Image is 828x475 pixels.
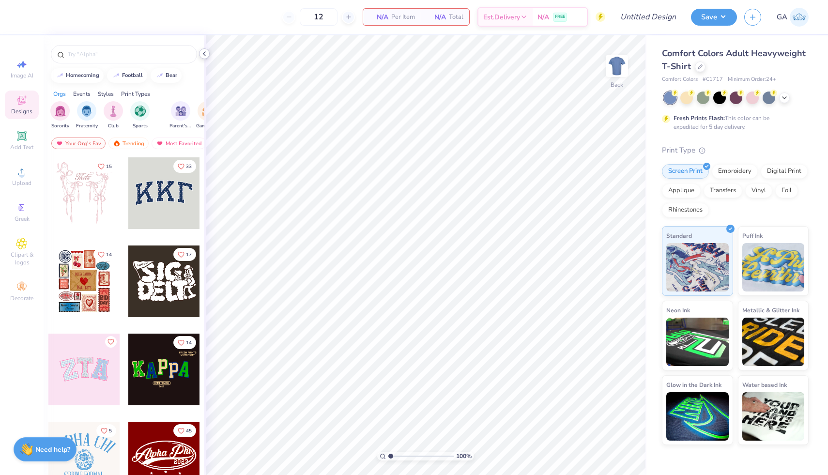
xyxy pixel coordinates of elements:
img: trend_line.gif [56,73,64,78]
div: filter for Club [104,101,123,130]
img: Game Day Image [202,106,213,117]
img: trend_line.gif [156,73,164,78]
img: trending.gif [113,140,121,147]
button: football [107,68,147,83]
strong: Fresh Prints Flash: [674,114,725,122]
button: filter button [50,101,70,130]
img: Puff Ink [742,243,805,291]
strong: Need help? [35,445,70,454]
button: filter button [130,101,150,130]
span: GA [777,12,787,23]
div: This color can be expedited for 5 day delivery. [674,114,793,131]
span: Game Day [196,123,218,130]
div: Transfers [704,184,742,198]
button: Like [96,424,116,437]
button: Like [173,160,196,173]
span: Clipart & logos [5,251,39,266]
button: bear [151,68,182,83]
span: 100 % [456,452,472,460]
img: Metallic & Glitter Ink [742,318,805,366]
button: Like [173,248,196,261]
span: Comfort Colors [662,76,698,84]
button: filter button [104,101,123,130]
input: – – [300,8,337,26]
span: Standard [666,230,692,241]
input: Try "Alpha" [67,49,191,59]
img: Neon Ink [666,318,729,366]
img: Water based Ink [742,392,805,441]
div: Trending [108,138,149,149]
div: Back [611,80,623,89]
div: filter for Fraternity [76,101,98,130]
div: Events [73,90,91,98]
button: Save [691,9,737,26]
img: Fraternity Image [81,106,92,117]
div: Print Type [662,145,809,156]
div: filter for Parent's Weekend [169,101,192,130]
span: 45 [186,429,192,433]
span: Greek [15,215,30,223]
button: Like [105,336,117,348]
img: trend_line.gif [112,73,120,78]
span: Minimum Order: 24 + [728,76,776,84]
span: Total [449,12,463,22]
div: Applique [662,184,701,198]
img: Standard [666,243,729,291]
span: FREE [555,14,565,20]
span: 5 [109,429,112,433]
span: 14 [186,340,192,345]
input: Untitled Design [613,7,684,27]
img: Sports Image [135,106,146,117]
img: most_fav.gif [156,140,164,147]
div: Vinyl [745,184,772,198]
div: Screen Print [662,164,709,179]
span: Designs [11,107,32,115]
span: Est. Delivery [483,12,520,22]
span: Metallic & Glitter Ink [742,305,799,315]
div: filter for Sorority [50,101,70,130]
button: filter button [169,101,192,130]
span: 14 [106,252,112,257]
span: Puff Ink [742,230,763,241]
span: N/A [427,12,446,22]
span: Fraternity [76,123,98,130]
button: Like [173,336,196,349]
button: Like [93,248,116,261]
span: Neon Ink [666,305,690,315]
span: N/A [537,12,549,22]
img: most_fav.gif [56,140,63,147]
img: Sorority Image [55,106,66,117]
span: Sorority [51,123,69,130]
button: filter button [196,101,218,130]
button: homecoming [51,68,104,83]
a: GA [777,8,809,27]
span: Club [108,123,119,130]
div: Foil [775,184,798,198]
div: Orgs [53,90,66,98]
img: Gianna Abbruzzese [790,8,809,27]
button: Like [93,160,116,173]
span: Per Item [391,12,415,22]
div: football [122,73,143,78]
span: Add Text [10,143,33,151]
span: 33 [186,164,192,169]
div: Most Favorited [152,138,206,149]
span: Decorate [10,294,33,302]
span: Image AI [11,72,33,79]
div: Embroidery [712,164,758,179]
span: Parent's Weekend [169,123,192,130]
img: Parent's Weekend Image [175,106,186,117]
img: Back [607,56,627,76]
button: Like [173,424,196,437]
div: Styles [98,90,114,98]
span: N/A [369,12,388,22]
div: Print Types [121,90,150,98]
span: Glow in the Dark Ink [666,380,721,390]
span: Comfort Colors Adult Heavyweight T-Shirt [662,47,806,72]
div: Digital Print [761,164,808,179]
img: Club Image [108,106,119,117]
button: filter button [76,101,98,130]
img: Glow in the Dark Ink [666,392,729,441]
div: bear [166,73,177,78]
div: Your Org's Fav [51,138,106,149]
